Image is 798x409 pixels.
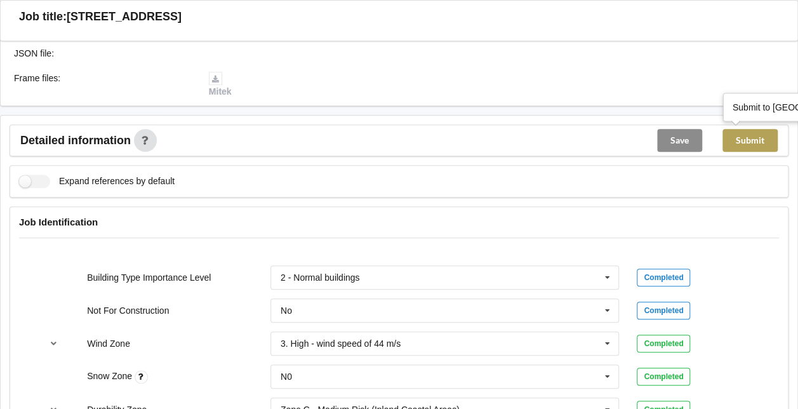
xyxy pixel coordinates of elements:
[19,10,67,24] h3: Job title:
[209,73,232,97] a: Mitek
[281,273,360,282] div: 2 - Normal buildings
[637,335,690,352] div: Completed
[41,332,66,355] button: reference-toggle
[281,306,292,315] div: No
[281,339,401,348] div: 3. High - wind speed of 44 m/s
[637,302,690,319] div: Completed
[87,371,135,381] label: Snow Zone
[637,368,690,386] div: Completed
[87,339,130,349] label: Wind Zone
[281,372,292,381] div: N0
[5,47,200,60] div: JSON file :
[87,272,211,283] label: Building Type Importance Level
[5,72,200,98] div: Frame files :
[637,269,690,286] div: Completed
[19,175,175,188] label: Expand references by default
[19,216,779,228] h4: Job Identification
[87,305,169,316] label: Not For Construction
[67,10,182,24] h3: [STREET_ADDRESS]
[20,135,131,146] span: Detailed information
[722,129,778,152] button: Submit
